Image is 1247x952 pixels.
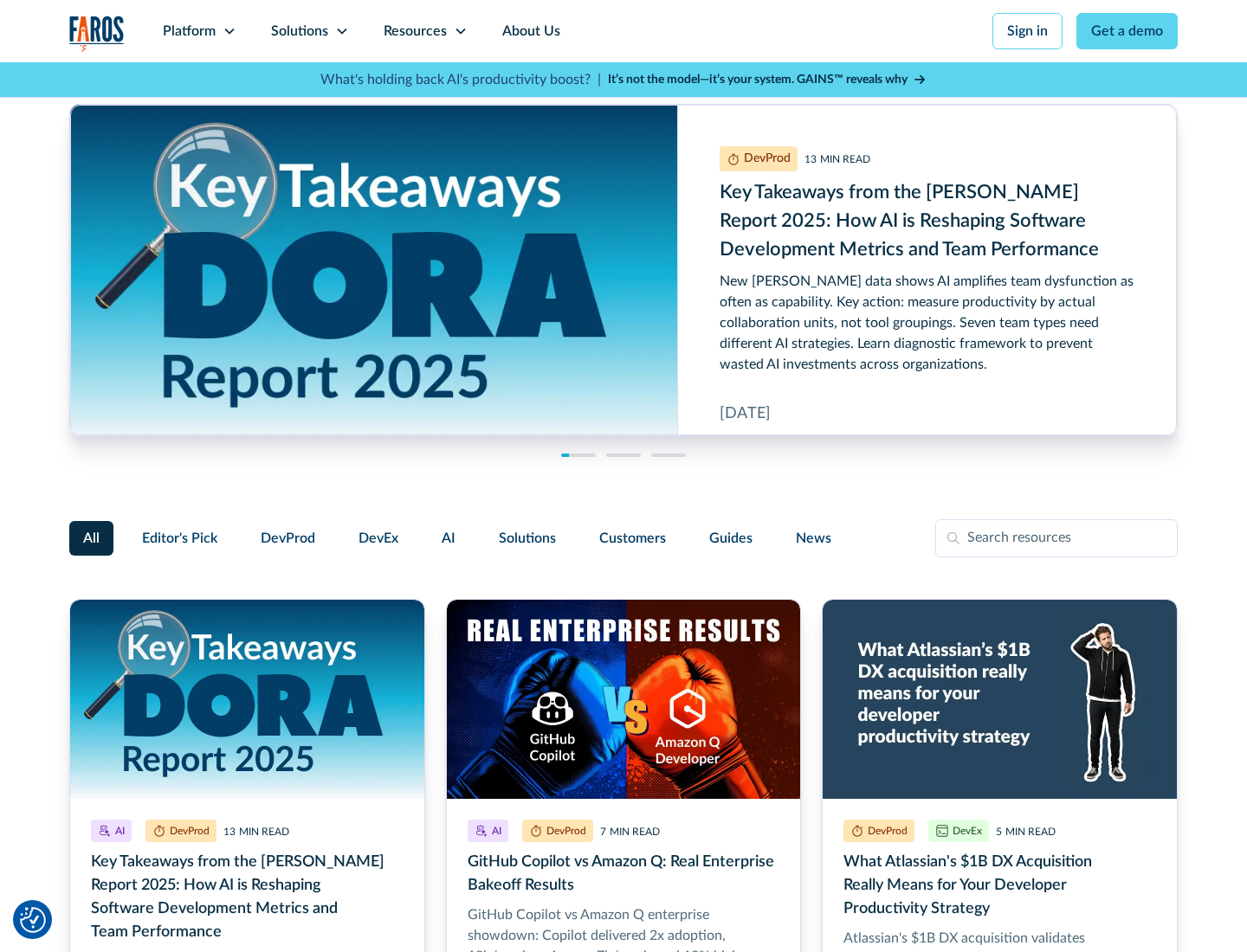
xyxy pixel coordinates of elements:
a: home [69,16,125,51]
span: Guides [709,528,753,549]
strong: It’s not the model—it’s your system. GAINS™ reveals why [608,74,908,86]
span: Solutions [499,528,556,549]
form: Filter Form [69,519,1178,557]
button: Cookie Settings [20,907,46,933]
a: Key Takeaways from the DORA Report 2025: How AI is Reshaping Software Development Metrics and Tea... [70,105,1177,435]
p: What's holding back AI's productivity boost? | [320,69,601,90]
span: All [83,528,100,549]
img: Revisit consent button [20,907,46,933]
span: Customers [599,528,666,549]
img: Logo of the analytics and reporting company Faros. [69,16,125,51]
img: Key takeaways from the DORA Report 2025 [70,600,424,799]
input: Search resources [935,519,1178,557]
a: Sign in [992,13,1063,49]
a: Get a demo [1076,13,1178,49]
a: It’s not the model—it’s your system. GAINS™ reveals why [608,71,927,89]
img: Developer scratching his head on a blue background [823,600,1177,799]
div: Solutions [271,21,328,42]
img: Illustration of a boxing match of GitHub Copilot vs. Amazon Q. with real enterprise results. [447,600,801,799]
span: DevEx [359,528,398,549]
div: cms-link [70,105,1177,435]
span: Editor's Pick [142,528,217,549]
div: Platform [163,21,216,42]
div: Resources [384,21,447,42]
span: AI [442,528,456,549]
span: DevProd [261,528,315,549]
span: News [796,528,831,549]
